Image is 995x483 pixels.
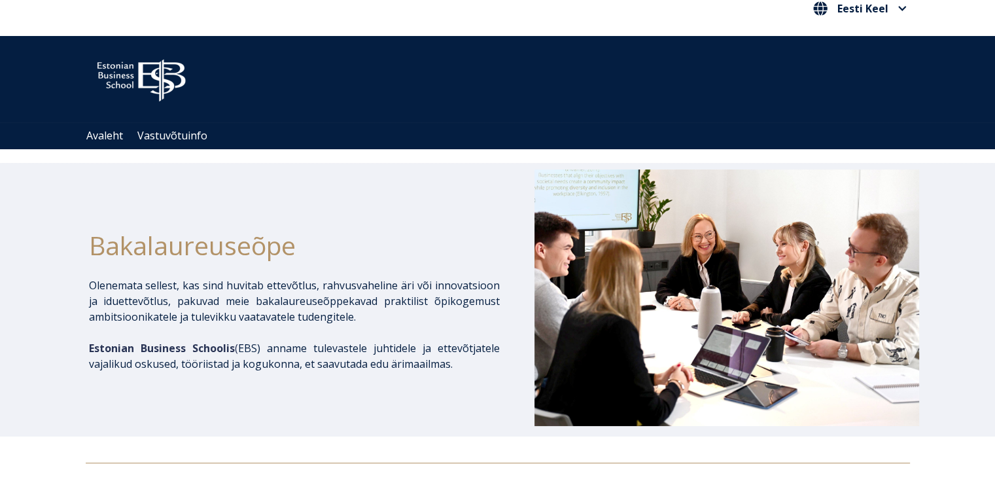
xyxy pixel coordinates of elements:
span: ( [89,341,238,355]
a: Vastuvõtuinfo [137,128,207,143]
p: Olenemata sellest, kas sind huvitab ettevõtlus, rahvusvaheline äri või innovatsioon ja iduettevõt... [89,277,500,325]
span: Eesti Keel [837,3,888,14]
img: Bakalaureusetudengid [534,170,919,426]
p: EBS) anname tulevastele juhtidele ja ettevõtjatele vajalikud oskused, tööriistad ja kogukonna, et... [89,340,500,372]
div: Navigation Menu [79,122,930,149]
span: Estonian Business Schoolis [89,341,235,355]
img: ebs_logo2016_white [86,49,197,105]
a: Avaleht [86,128,123,143]
h1: Bakalaureuseõpe [89,226,500,264]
